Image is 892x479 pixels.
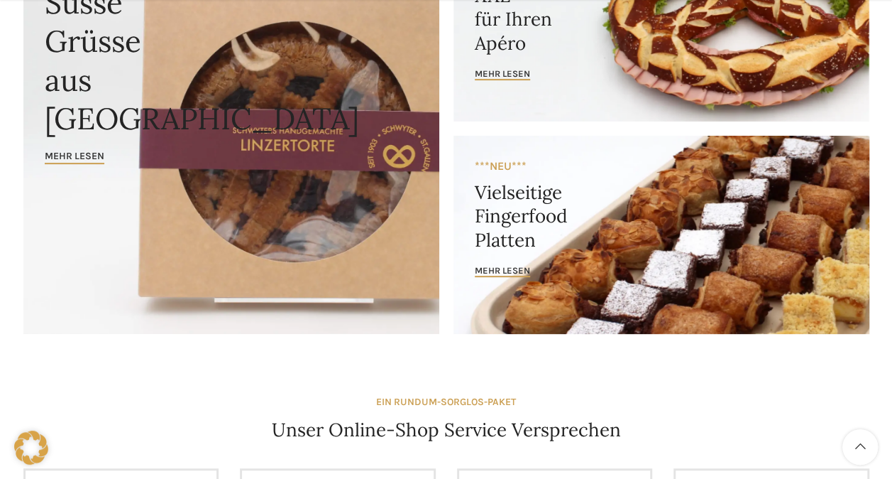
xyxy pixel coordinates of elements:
[453,136,869,334] a: Banner link
[842,429,878,465] a: Scroll to top button
[272,417,621,443] h4: Unser Online-Shop Service Versprechen
[475,265,530,278] a: mehr lesen
[475,265,530,276] span: mehr lesen
[376,396,516,408] strong: EIN RUNDUM-SORGLOS-PAKET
